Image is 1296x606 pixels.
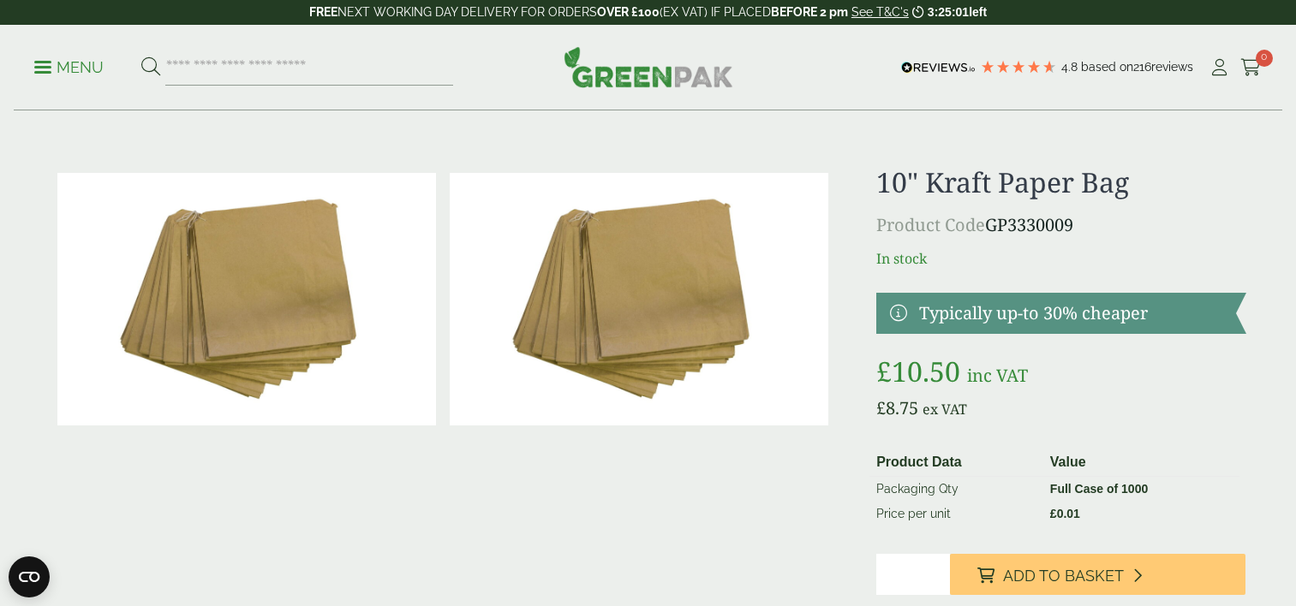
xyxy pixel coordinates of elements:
strong: FREE [309,5,337,19]
span: left [969,5,987,19]
button: Open CMP widget [9,556,50,597]
i: My Account [1209,59,1230,76]
a: Menu [34,57,104,74]
span: 0 [1256,50,1273,67]
div: 4.79 Stars [980,59,1057,74]
span: 216 [1133,60,1151,74]
p: GP3330009 [876,212,1245,238]
span: inc VAT [967,364,1028,387]
td: Packaging Qty [869,477,1043,502]
img: 10 [57,173,436,425]
a: 0 [1240,55,1262,80]
span: Product Code [876,213,985,236]
img: GreenPak Supplies [564,46,733,87]
td: Price per unit [869,502,1043,526]
h1: 10" Kraft Paper Bag [876,166,1245,199]
i: Cart [1240,59,1262,76]
span: Based on [1081,60,1133,74]
span: Add to Basket [1003,567,1124,585]
th: Value [1043,449,1239,477]
strong: Full Case of 1000 [1050,482,1148,496]
span: reviews [1151,60,1193,74]
span: £ [876,353,892,389]
span: £ [1050,507,1057,520]
strong: BEFORE 2 pm [771,5,848,19]
span: 3:25:01 [928,5,969,19]
a: See T&C's [851,5,909,19]
span: £ [876,396,886,419]
span: ex VAT [923,400,967,419]
p: Menu [34,57,104,78]
th: Product Data [869,449,1043,477]
bdi: 0.01 [1050,507,1080,520]
strong: OVER £100 [597,5,660,19]
img: REVIEWS.io [901,62,976,74]
p: In stock [876,248,1245,269]
span: 4.8 [1061,60,1081,74]
button: Add to Basket [950,554,1245,595]
bdi: 10.50 [876,353,960,389]
img: 10 [450,173,828,425]
bdi: 8.75 [876,396,918,419]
